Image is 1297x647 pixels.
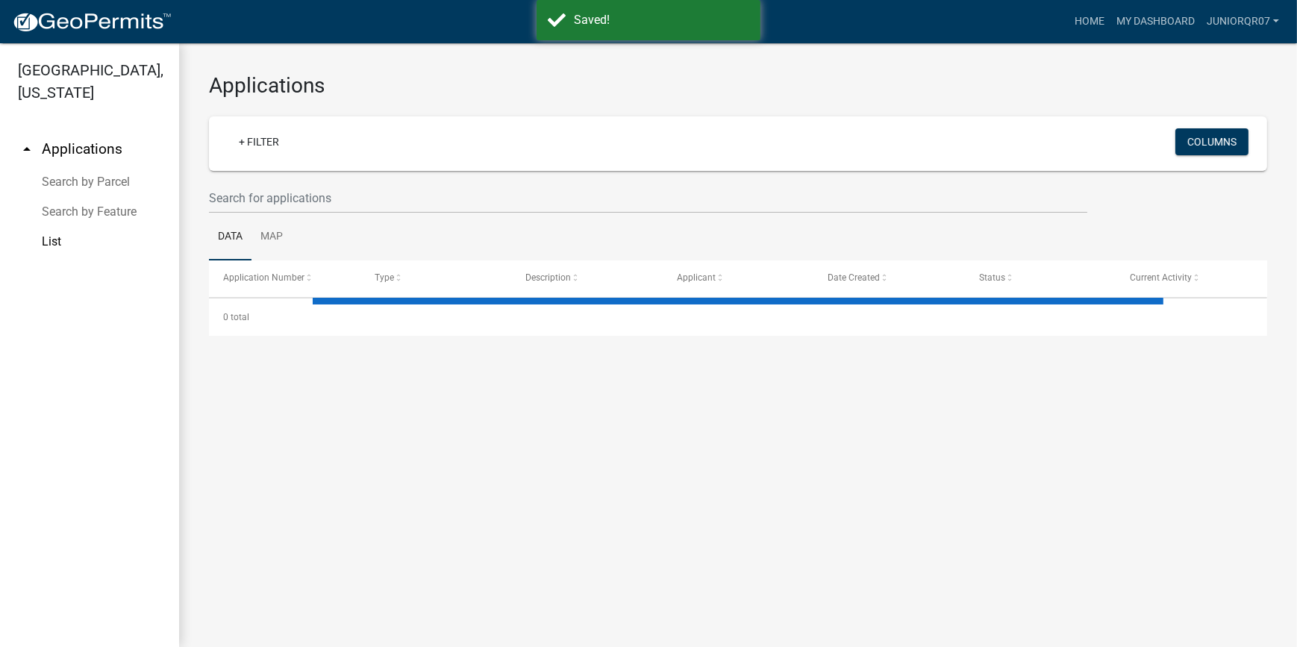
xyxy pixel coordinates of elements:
datatable-header-cell: Current Activity [1116,260,1267,296]
datatable-header-cell: Description [511,260,663,296]
a: My Dashboard [1110,7,1201,36]
span: Type [375,272,394,283]
span: Application Number [223,272,304,283]
span: Status [979,272,1005,283]
span: Applicant [677,272,716,283]
input: Search for applications [209,183,1087,213]
datatable-header-cell: Date Created [813,260,965,296]
a: + Filter [227,128,291,155]
datatable-header-cell: Application Number [209,260,360,296]
a: Map [251,213,292,261]
div: 0 total [209,299,1267,336]
h3: Applications [209,73,1267,99]
a: Data [209,213,251,261]
div: Saved! [574,11,749,29]
i: arrow_drop_up [18,140,36,158]
button: Columns [1175,128,1248,155]
span: Current Activity [1131,272,1193,283]
datatable-header-cell: Type [360,260,512,296]
span: Description [525,272,571,283]
datatable-header-cell: Applicant [663,260,814,296]
a: Juniorqr07 [1201,7,1285,36]
datatable-header-cell: Status [965,260,1116,296]
a: Home [1069,7,1110,36]
span: Date Created [828,272,880,283]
